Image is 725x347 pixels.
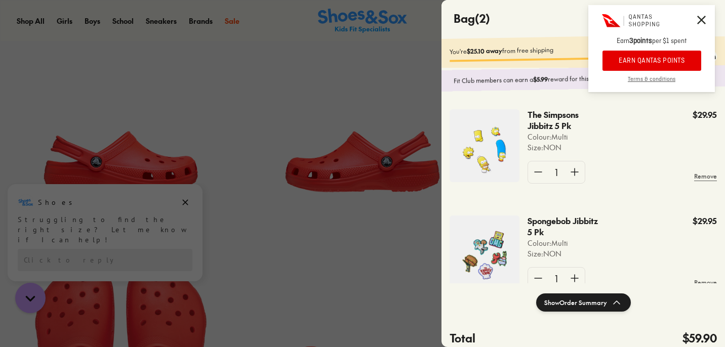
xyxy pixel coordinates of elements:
[450,330,475,346] h4: Total
[18,66,192,89] div: Reply to the campaigns
[629,36,652,46] strong: 3 points
[450,215,519,288] img: 4-554078.jpg
[5,4,35,34] button: Close gorgias live chat
[548,161,565,183] div: 1
[693,109,717,120] p: $29.95
[454,72,674,85] p: Fit Club members can earn a reward for this order.
[528,142,624,153] p: Size : NON
[8,12,203,62] div: Message from Shoes. Struggling to find the right size? Let me know if I can help!
[693,215,717,227] p: $29.95
[528,109,605,132] p: The Simpsons Jibbitz 5 Pk
[548,268,565,289] div: 1
[18,12,34,28] img: Shoes logo
[528,248,616,259] p: Size : NON
[450,109,519,182] img: 4-554081.jpg
[588,36,715,51] p: Earn per $1 spent
[682,330,717,346] h4: $59.90
[588,76,715,92] a: Terms & conditions
[528,215,598,238] p: Spongebob Jibbitz 5 Pk
[536,293,631,312] button: ShowOrder Summary
[454,10,490,27] h4: Bag ( 2 )
[528,132,624,142] p: Colour: Multi
[467,47,502,55] b: $25.10 away
[178,13,192,27] button: Dismiss campaign
[8,2,203,99] div: Campaign message
[533,75,548,83] b: $5.99
[38,15,78,25] h3: Shoes
[450,42,717,56] p: You're from free shipping
[602,51,701,71] button: EARN QANTAS POINTS
[528,238,616,248] p: Colour: Multi
[18,32,192,62] div: Struggling to find the right size? Let me know if I can help!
